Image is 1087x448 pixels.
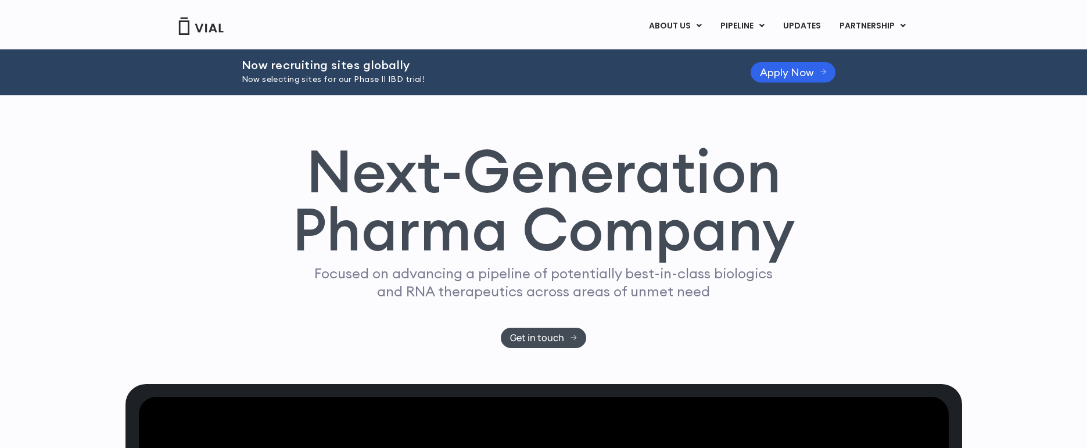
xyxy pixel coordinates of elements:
[310,264,778,300] p: Focused on advancing a pipeline of potentially best-in-class biologics and RNA therapeutics acros...
[178,17,224,35] img: Vial Logo
[774,16,830,36] a: UPDATES
[242,59,722,71] h2: Now recruiting sites globally
[711,16,773,36] a: PIPELINEMenu Toggle
[242,73,722,86] p: Now selecting sites for our Phase II IBD trial!
[510,334,564,342] span: Get in touch
[292,142,795,259] h1: Next-Generation Pharma Company
[760,68,814,77] span: Apply Now
[751,62,836,83] a: Apply Now
[640,16,711,36] a: ABOUT USMenu Toggle
[830,16,915,36] a: PARTNERSHIPMenu Toggle
[501,328,586,348] a: Get in touch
